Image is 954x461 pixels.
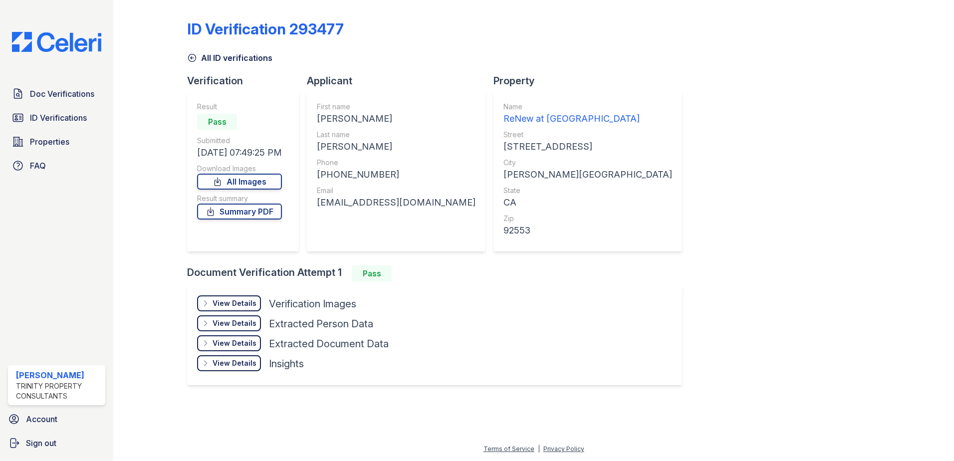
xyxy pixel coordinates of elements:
[4,409,109,429] a: Account
[503,168,672,182] div: [PERSON_NAME][GEOGRAPHIC_DATA]
[269,317,373,331] div: Extracted Person Data
[317,112,476,126] div: [PERSON_NAME]
[538,445,540,453] div: |
[213,298,256,308] div: View Details
[317,168,476,182] div: [PHONE_NUMBER]
[187,20,344,38] div: ID Verification 293477
[503,140,672,154] div: [STREET_ADDRESS]
[197,194,282,204] div: Result summary
[187,74,307,88] div: Verification
[503,224,672,237] div: 92553
[197,204,282,220] a: Summary PDF
[8,156,105,176] a: FAQ
[493,74,690,88] div: Property
[503,158,672,168] div: City
[269,357,304,371] div: Insights
[197,136,282,146] div: Submitted
[197,102,282,112] div: Result
[352,265,392,281] div: Pass
[213,338,256,348] div: View Details
[317,186,476,196] div: Email
[317,130,476,140] div: Last name
[16,369,101,381] div: [PERSON_NAME]
[503,186,672,196] div: State
[8,84,105,104] a: Doc Verifications
[187,265,690,281] div: Document Verification Attempt 1
[8,108,105,128] a: ID Verifications
[16,381,101,401] div: Trinity Property Consultants
[30,136,69,148] span: Properties
[503,130,672,140] div: Street
[26,437,56,449] span: Sign out
[213,318,256,328] div: View Details
[543,445,584,453] a: Privacy Policy
[4,433,109,453] a: Sign out
[503,102,672,112] div: Name
[317,140,476,154] div: [PERSON_NAME]
[30,88,94,100] span: Doc Verifications
[317,196,476,210] div: [EMAIL_ADDRESS][DOMAIN_NAME]
[26,413,57,425] span: Account
[483,445,534,453] a: Terms of Service
[197,174,282,190] a: All Images
[317,102,476,112] div: First name
[8,132,105,152] a: Properties
[503,214,672,224] div: Zip
[503,102,672,126] a: Name ReNew at [GEOGRAPHIC_DATA]
[4,32,109,52] img: CE_Logo_Blue-a8612792a0a2168367f1c8372b55b34899dd931a85d93a1a3d3e32e68fde9ad4.png
[317,158,476,168] div: Phone
[187,52,272,64] a: All ID verifications
[503,196,672,210] div: CA
[269,297,356,311] div: Verification Images
[197,164,282,174] div: Download Images
[213,358,256,368] div: View Details
[197,114,237,130] div: Pass
[269,337,389,351] div: Extracted Document Data
[30,160,46,172] span: FAQ
[197,146,282,160] div: [DATE] 07:49:25 PM
[307,74,493,88] div: Applicant
[30,112,87,124] span: ID Verifications
[503,112,672,126] div: ReNew at [GEOGRAPHIC_DATA]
